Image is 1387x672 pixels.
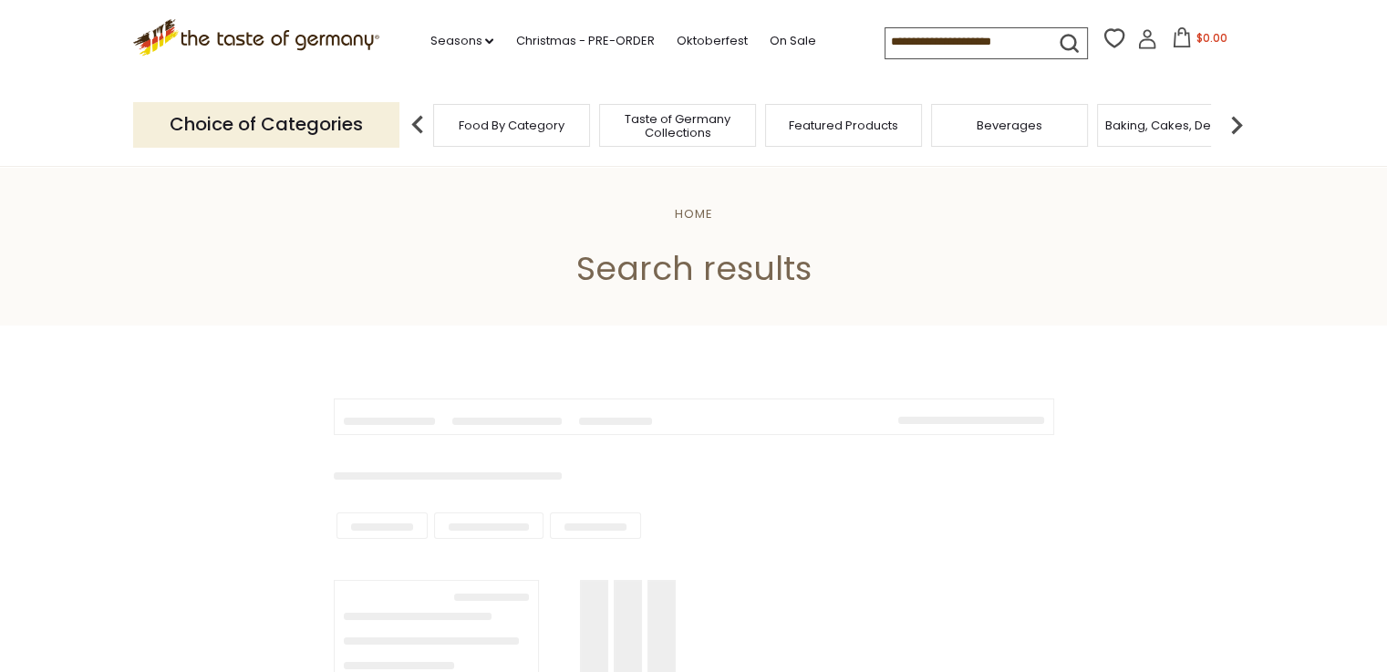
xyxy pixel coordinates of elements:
a: Oktoberfest [676,31,747,51]
img: previous arrow [399,107,436,143]
a: Christmas - PRE-ORDER [515,31,654,51]
a: Taste of Germany Collections [605,112,750,140]
a: Baking, Cakes, Desserts [1105,119,1247,132]
a: Seasons [430,31,493,51]
button: $0.00 [1161,27,1238,55]
a: On Sale [769,31,815,51]
a: Beverages [977,119,1042,132]
a: Food By Category [459,119,564,132]
p: Choice of Categories [133,102,399,147]
img: next arrow [1218,107,1255,143]
h1: Search results [57,248,1330,289]
a: Featured Products [789,119,898,132]
a: Home [674,205,712,222]
span: $0.00 [1196,30,1227,46]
